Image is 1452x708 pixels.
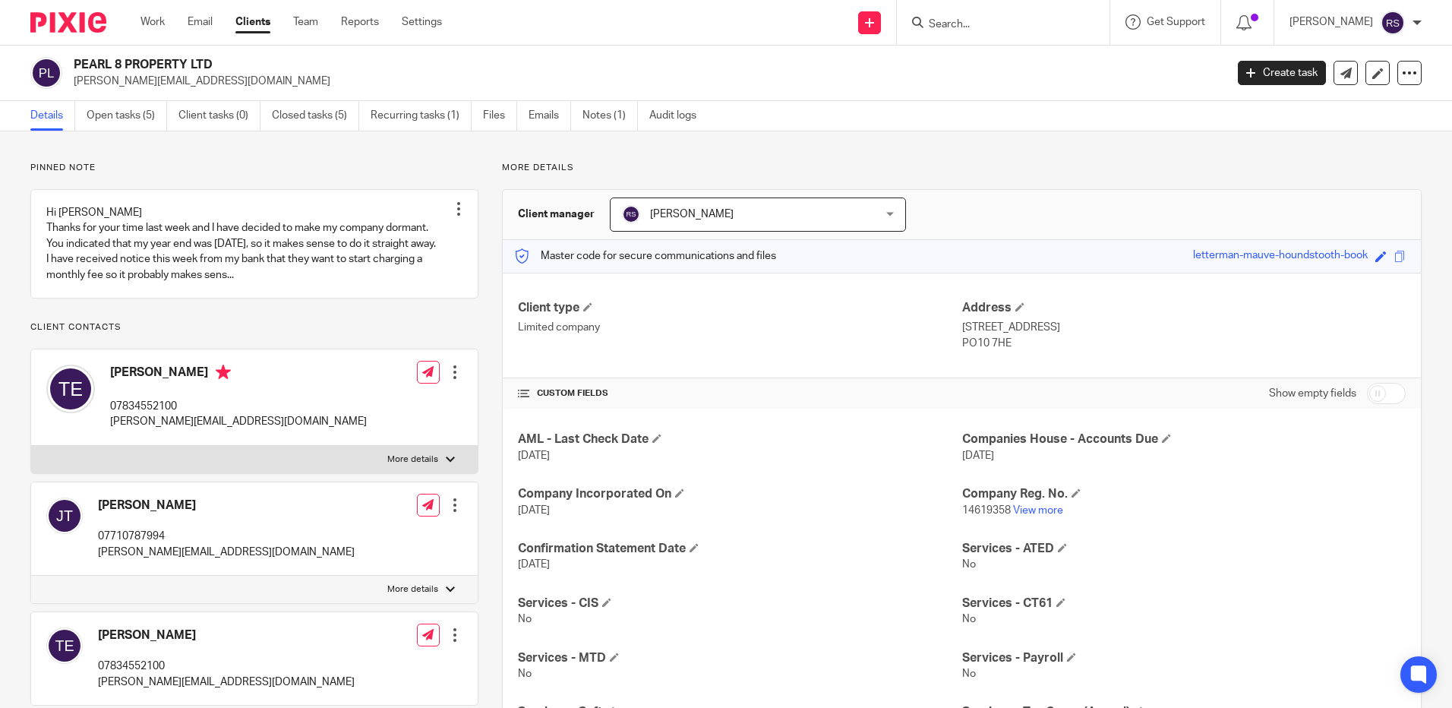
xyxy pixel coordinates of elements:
img: svg%3E [622,205,640,223]
a: Recurring tasks (1) [371,101,472,131]
p: 07834552100 [98,659,355,674]
a: Closed tasks (5) [272,101,359,131]
a: Open tasks (5) [87,101,167,131]
a: Details [30,101,75,131]
input: Search [927,18,1064,32]
h4: [PERSON_NAME] [98,498,355,514]
p: 07710787994 [98,529,355,544]
p: More details [387,583,438,596]
p: More details [502,162,1422,174]
span: [PERSON_NAME] [650,209,734,220]
a: Settings [402,14,442,30]
h4: Client type [518,300,961,316]
p: [PERSON_NAME][EMAIL_ADDRESS][DOMAIN_NAME] [98,545,355,560]
h4: Services - Payroll [962,650,1406,666]
div: letterman-mauve-houndstooth-book [1193,248,1368,265]
a: Clients [235,14,270,30]
a: View more [1013,505,1063,516]
p: [PERSON_NAME] [1289,14,1373,30]
p: 07834552100 [110,399,367,414]
img: svg%3E [30,57,62,89]
a: Work [140,14,165,30]
a: Client tasks (0) [178,101,260,131]
h4: Services - CT61 [962,596,1406,612]
p: [PERSON_NAME][EMAIL_ADDRESS][DOMAIN_NAME] [74,74,1215,89]
img: svg%3E [46,627,83,664]
p: PO10 7HE [962,336,1406,351]
h4: Services - ATED [962,541,1406,557]
p: [PERSON_NAME][EMAIL_ADDRESS][DOMAIN_NAME] [98,675,355,690]
a: Team [293,14,318,30]
span: [DATE] [518,559,550,570]
p: More details [387,454,438,466]
h4: Company Incorporated On [518,486,961,502]
a: Email [188,14,213,30]
h4: Services - MTD [518,650,961,666]
img: svg%3E [46,498,83,534]
img: svg%3E [46,365,95,413]
a: Create task [1238,61,1326,85]
span: [DATE] [518,505,550,516]
a: Reports [341,14,379,30]
a: Audit logs [649,101,708,131]
p: Client contacts [30,321,478,333]
span: No [518,668,532,679]
h4: [PERSON_NAME] [98,627,355,643]
p: Master code for secure communications and files [514,248,776,264]
label: Show empty fields [1269,386,1356,401]
a: Emails [529,101,571,131]
span: [DATE] [518,450,550,461]
h4: Confirmation Statement Date [518,541,961,557]
a: Notes (1) [582,101,638,131]
span: 14619358 [962,505,1011,516]
span: No [518,614,532,624]
i: Primary [216,365,231,380]
p: [STREET_ADDRESS] [962,320,1406,335]
p: [PERSON_NAME][EMAIL_ADDRESS][DOMAIN_NAME] [110,414,367,429]
span: No [962,614,976,624]
span: Get Support [1147,17,1205,27]
h2: PEARL 8 PROPERTY LTD [74,57,986,73]
h4: Services - CIS [518,596,961,612]
h4: [PERSON_NAME] [110,365,367,384]
h4: AML - Last Check Date [518,431,961,447]
h3: Client manager [518,207,595,222]
img: Pixie [30,12,106,33]
h4: Company Reg. No. [962,486,1406,502]
h4: Address [962,300,1406,316]
a: Files [483,101,517,131]
p: Pinned note [30,162,478,174]
span: No [962,668,976,679]
h4: CUSTOM FIELDS [518,387,961,400]
img: svg%3E [1381,11,1405,35]
h4: Companies House - Accounts Due [962,431,1406,447]
span: [DATE] [962,450,994,461]
p: Limited company [518,320,961,335]
span: No [962,559,976,570]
